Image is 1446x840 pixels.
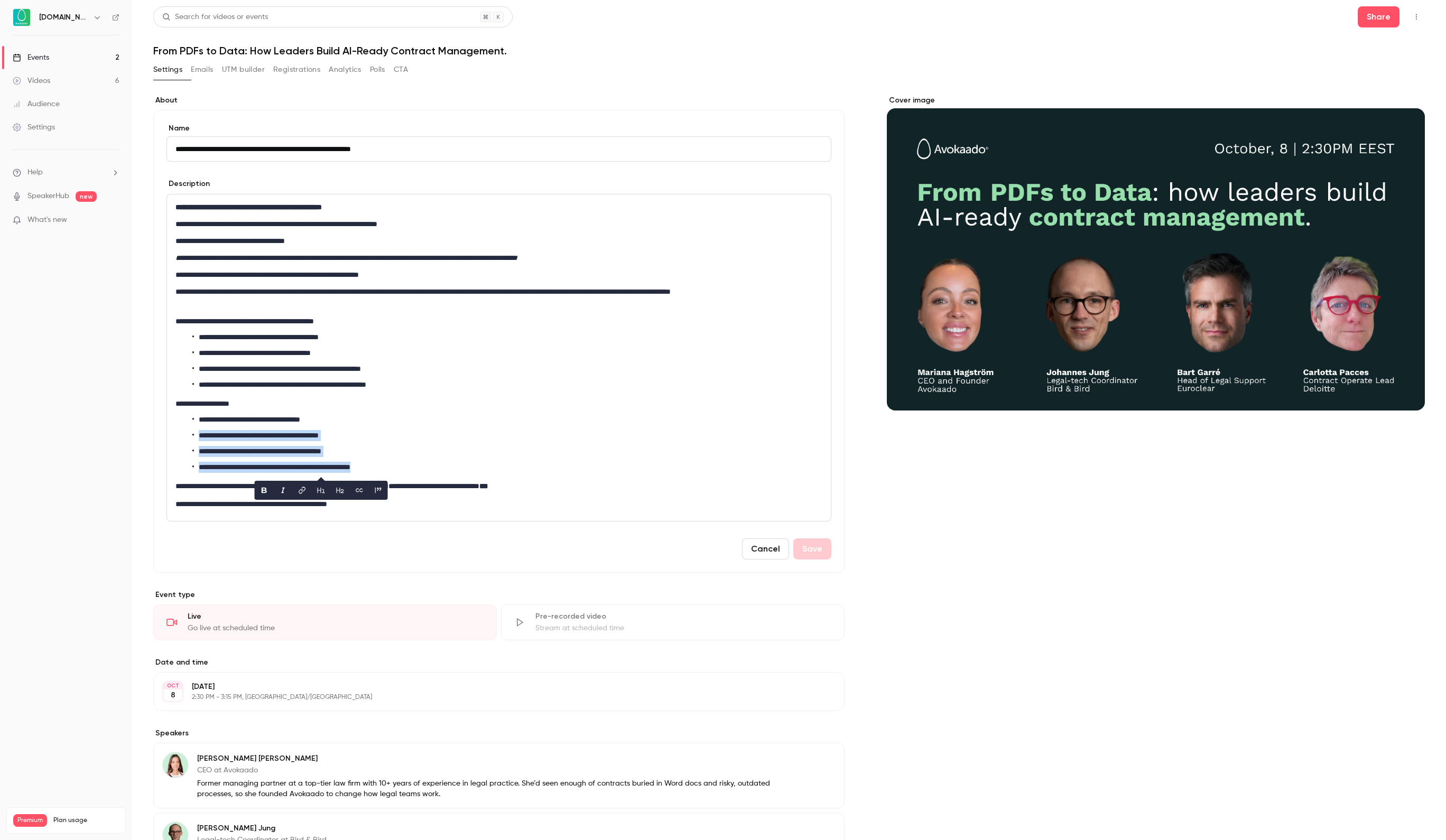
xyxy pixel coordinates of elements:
button: bold [256,482,273,499]
div: Events [13,52,49,63]
p: [PERSON_NAME] [PERSON_NAME] [197,753,776,764]
li: help-dropdown-opener [13,167,119,178]
div: Live [188,611,484,622]
p: Former managing partner at a top-tier law firm with 10+ years of experience in legal practice. Sh... [197,778,776,799]
label: About [153,95,845,106]
img: Avokaado.io [13,9,30,26]
button: Polls [370,61,385,78]
div: Pre-recorded video [535,611,831,622]
label: Description [166,179,210,189]
section: Cover image [887,95,1425,410]
button: Cancel [742,538,789,559]
p: [DATE] [192,682,789,692]
div: Search for videos or events [162,12,268,23]
span: Premium [13,814,47,827]
section: description [166,194,831,521]
div: Mariana Hagström[PERSON_NAME] [PERSON_NAME]CEO at AvokaadoFormer managing partner at a top-tier l... [153,743,845,808]
span: What's new [27,214,67,226]
div: Pre-recorded videoStream at scheduled time [501,604,845,640]
button: italic [275,482,292,499]
p: 8 [171,690,175,701]
button: Registrations [273,61,320,78]
label: Name [166,123,831,134]
div: Videos [13,76,50,86]
button: blockquote [370,482,387,499]
a: SpeakerHub [27,191,69,202]
img: Mariana Hagström [163,752,188,778]
p: Event type [153,590,845,600]
button: CTA [394,61,408,78]
label: Cover image [887,95,1425,106]
h6: [DOMAIN_NAME] [39,12,89,23]
p: [PERSON_NAME] Jung [197,823,721,834]
span: Plan usage [53,816,119,825]
p: 2:30 PM - 3:15 PM, [GEOGRAPHIC_DATA]/[GEOGRAPHIC_DATA] [192,693,789,702]
label: Speakers [153,728,845,739]
button: Share [1358,6,1399,27]
div: Audience [13,99,60,109]
p: CEO at Avokaado [197,765,776,776]
span: Help [27,167,43,178]
div: Stream at scheduled time [535,623,831,633]
span: new [76,191,97,202]
div: editor [167,194,831,521]
button: link [294,482,311,499]
div: LiveGo live at scheduled time [153,604,497,640]
button: Settings [153,61,182,78]
button: Emails [191,61,213,78]
div: OCT [163,682,182,689]
label: Date and time [153,657,845,668]
div: Settings [13,122,55,133]
h1: From PDFs to Data: How Leaders Build AI-Ready Contract Management. [153,44,1425,57]
button: UTM builder [222,61,265,78]
button: Analytics [329,61,361,78]
div: Go live at scheduled time [188,623,484,633]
